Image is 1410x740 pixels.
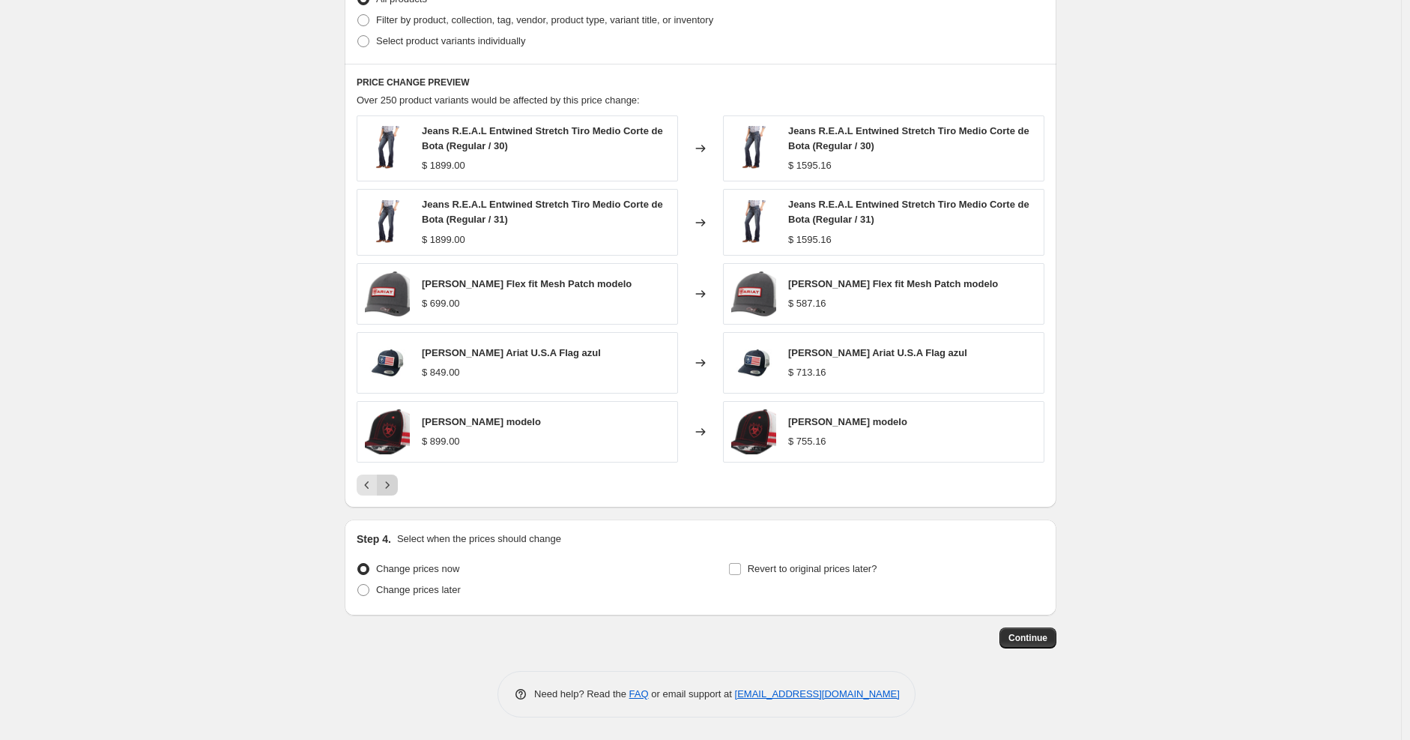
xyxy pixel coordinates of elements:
img: 10017510_2_80x.png [731,200,776,245]
img: 1594201_1_80x.png [731,409,776,454]
span: [PERSON_NAME] Flex fit Mesh Patch modelo [788,278,998,289]
span: Change prices now [376,563,459,574]
p: Select when the prices should change [397,532,561,547]
img: 1508306_1_80x.png [731,271,776,316]
h2: Step 4. [357,532,391,547]
div: $ 899.00 [422,434,460,449]
nav: Pagination [357,475,398,496]
span: [PERSON_NAME] Ariat U.S.A Flag azul [422,347,601,358]
div: $ 1595.16 [788,158,832,173]
div: $ 1899.00 [422,232,465,247]
img: 1517603_80x.jpg [731,340,776,385]
span: Need help? Read the [534,688,629,700]
span: [PERSON_NAME] modelo [788,416,907,427]
span: Jeans R.E.A.L Entwined Stretch Tiro Medio Corte de Bota (Regular / 30) [422,125,663,151]
span: Over 250 product variants would be affected by this price change: [357,94,640,106]
span: Change prices later [376,584,461,595]
span: Filter by product, collection, tag, vendor, product type, variant title, or inventory [376,14,713,25]
button: Previous [357,475,378,496]
span: Select product variants individually [376,35,525,46]
span: [PERSON_NAME] modelo [422,416,541,427]
span: or email support at [649,688,735,700]
a: FAQ [629,688,649,700]
div: $ 849.00 [422,365,460,380]
a: [EMAIL_ADDRESS][DOMAIN_NAME] [735,688,900,700]
button: Next [377,475,398,496]
span: Continue [1008,632,1047,644]
span: Jeans R.E.A.L Entwined Stretch Tiro Medio Corte de Bota (Regular / 31) [788,199,1029,225]
div: $ 755.16 [788,434,826,449]
img: 10017510_2_80x.png [731,126,776,171]
span: [PERSON_NAME] Flex fit Mesh Patch modelo [422,278,632,289]
span: [PERSON_NAME] Ariat U.S.A Flag azul [788,347,967,358]
img: 10017510_2_80x.png [365,200,410,245]
img: 10017510_2_80x.png [365,126,410,171]
span: Jeans R.E.A.L Entwined Stretch Tiro Medio Corte de Bota (Regular / 31) [422,199,663,225]
button: Continue [999,628,1056,649]
span: Revert to original prices later? [748,563,877,574]
span: Jeans R.E.A.L Entwined Stretch Tiro Medio Corte de Bota (Regular / 30) [788,125,1029,151]
img: 1517603_80x.jpg [365,340,410,385]
div: $ 699.00 [422,296,460,311]
div: $ 587.16 [788,296,826,311]
div: $ 1595.16 [788,232,832,247]
div: $ 713.16 [788,365,826,380]
img: 1508306_1_80x.png [365,271,410,316]
div: $ 1899.00 [422,158,465,173]
img: 1594201_1_80x.png [365,409,410,454]
h6: PRICE CHANGE PREVIEW [357,76,1044,88]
